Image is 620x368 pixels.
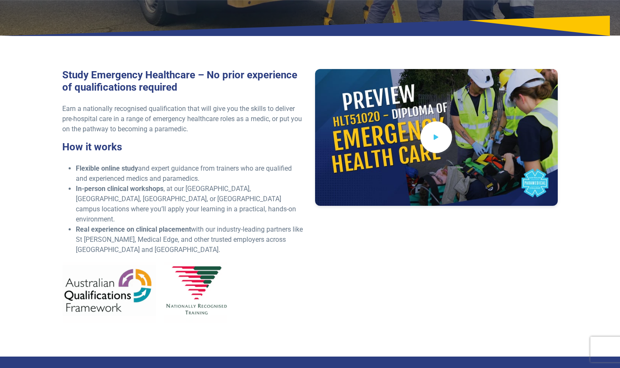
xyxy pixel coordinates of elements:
p: Earn a nationally recognised qualification that will give you the skills to deliver pre-hospital ... [62,104,305,134]
li: , at our [GEOGRAPHIC_DATA], [GEOGRAPHIC_DATA], [GEOGRAPHIC_DATA], or [GEOGRAPHIC_DATA] campus loc... [76,184,305,224]
strong: Real experience on clinical placement [76,225,191,233]
h3: How it works [62,141,305,153]
strong: In-person clinical workshops [76,185,163,193]
li: and expert guidance from trainers who are qualified and experienced medics and paramedics. [76,163,305,184]
h3: Study Emergency Healthcare – No prior experience of qualifications required [62,69,305,94]
strong: Flexible online study [76,164,138,172]
li: with our industry-leading partners like St [PERSON_NAME], Medical Edge, and other trusted employe... [76,224,305,255]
